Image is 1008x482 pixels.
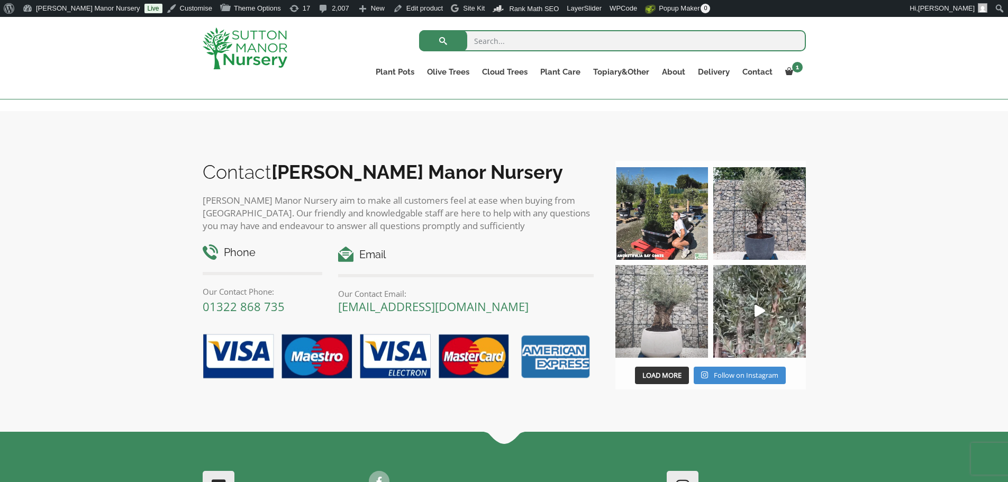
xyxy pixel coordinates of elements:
[271,161,563,183] b: [PERSON_NAME] Manor Nursery
[615,265,708,358] img: Check out this beauty we potted at our nursery today ❤️‍🔥 A huge, ancient gnarled Olive tree plan...
[338,298,529,314] a: [EMAIL_ADDRESS][DOMAIN_NAME]
[476,65,534,79] a: Cloud Trees
[338,287,594,300] p: Our Contact Email:
[792,62,803,72] span: 1
[694,367,785,385] a: Instagram Follow on Instagram
[701,371,708,379] svg: Instagram
[144,4,162,13] a: Live
[714,370,778,380] span: Follow on Instagram
[701,4,710,13] span: 0
[635,367,689,385] button: Load More
[203,285,323,298] p: Our Contact Phone:
[713,265,806,358] a: Play
[203,161,594,183] h2: Contact
[421,65,476,79] a: Olive Trees
[656,65,692,79] a: About
[369,65,421,79] a: Plant Pots
[692,65,736,79] a: Delivery
[755,305,765,317] svg: Play
[463,4,485,12] span: Site Kit
[642,370,682,380] span: Load More
[713,265,806,358] img: New arrivals Monday morning of beautiful olive trees 🤩🤩 The weather is beautiful this summer, gre...
[338,247,594,263] h4: Email
[203,194,594,232] p: [PERSON_NAME] Manor Nursery aim to make all customers feel at ease when buying from [GEOGRAPHIC_D...
[713,167,806,260] img: A beautiful multi-stem Spanish Olive tree potted in our luxurious fibre clay pots 😍😍
[779,65,806,79] a: 1
[918,4,975,12] span: [PERSON_NAME]
[195,328,594,386] img: payment-options.png
[736,65,779,79] a: Contact
[534,65,587,79] a: Plant Care
[419,30,806,51] input: Search...
[203,298,285,314] a: 01322 868 735
[203,244,323,261] h4: Phone
[203,28,287,69] img: logo
[615,167,708,260] img: Our elegant & picturesque Angustifolia Cones are an exquisite addition to your Bay Tree collectio...
[509,5,559,13] span: Rank Math SEO
[587,65,656,79] a: Topiary&Other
